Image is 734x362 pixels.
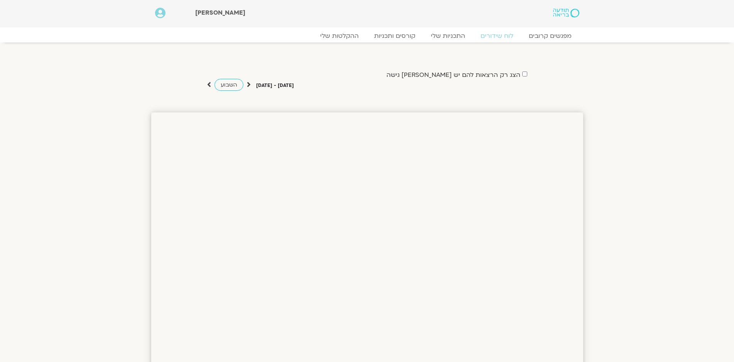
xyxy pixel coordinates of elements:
[256,82,294,90] p: [DATE] - [DATE]
[386,71,520,78] label: הצג רק הרצאות להם יש [PERSON_NAME] גישה
[155,32,579,40] nav: Menu
[221,81,237,88] span: השבוע
[366,32,423,40] a: קורסים ותכניות
[195,8,245,17] span: [PERSON_NAME]
[473,32,521,40] a: לוח שידורים
[521,32,579,40] a: מפגשים קרובים
[214,79,243,91] a: השבוע
[423,32,473,40] a: התכניות שלי
[312,32,366,40] a: ההקלטות שלי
